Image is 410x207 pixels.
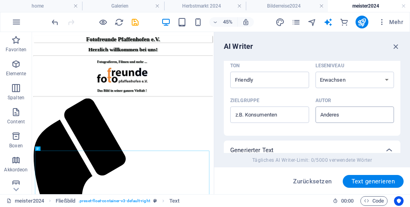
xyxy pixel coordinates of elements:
h6: AI Writer [224,42,253,51]
span: Tägliches AI Writer-Limit: 0/5000 verwendete Wörter [252,157,372,163]
span: : [347,198,348,204]
input: Zielgruppe [230,109,309,121]
i: Seite neu laden [115,18,124,27]
a: Klick, um Auswahl aufzuheben. Doppelklick öffnet Seitenverwaltung [6,196,44,206]
button: undo [50,17,60,27]
p: Favoriten [6,46,26,53]
p: Spalten [8,94,24,101]
i: Rückgängig: Überschrift ändern (Strg+Z) [50,18,60,27]
input: TonClear [233,74,293,86]
span: Text generieren [352,178,395,185]
p: Elemente [6,70,26,77]
p: Boxen [9,143,23,149]
button: Zurücksetzen [289,175,336,188]
button: commerce [340,17,349,27]
span: Zurücksetzen [293,178,332,185]
p: Leseniveau [316,62,344,69]
p: Zielgruppe [230,97,259,104]
button: Klicke hier, um den Vorschau-Modus zu verlassen [98,17,108,27]
span: 00 00 [341,196,354,206]
span: Code [364,196,384,206]
button: 45% [209,17,238,27]
button: reload [114,17,124,27]
button: Text generieren [343,175,404,188]
h4: Herbstmarkt 2024 [164,2,246,10]
p: Autor [316,97,332,104]
button: text_generator [324,17,333,27]
p: Generierter Text [230,146,273,154]
button: Usercentrics [394,196,404,206]
p: Akkordeon [4,167,28,173]
i: Bei Größenänderung Zoomstufe automatisch an das gewählte Gerät anpassen. [242,18,249,26]
p: Content [7,119,25,125]
button: navigator [307,17,317,27]
p: Ton [230,62,239,69]
i: Navigator [307,18,317,27]
i: Save (Ctrl+S) [131,18,140,27]
h4: Galerien [82,2,164,10]
span: Mehr [378,18,403,26]
input: AutorClear [318,109,379,121]
select: Leseniveau [316,72,394,88]
h6: 45% [221,17,234,27]
button: design [275,17,285,27]
i: Veröffentlichen [357,18,366,27]
i: Commerce [340,18,349,27]
nav: breadcrumb [56,196,179,206]
i: Seiten (Strg+Alt+S) [291,18,301,27]
h4: Bilderreise2024 [246,2,328,10]
button: publish [356,16,368,28]
i: Dieses Element ist ein anpassbares Preset [153,199,157,203]
button: Code [360,196,388,206]
span: Klick zum Auswählen. Doppelklick zum Bearbeiten [56,196,75,206]
i: Design (Strg+Alt+Y) [275,18,285,27]
button: pages [291,17,301,27]
i: AI Writer [324,18,333,27]
button: Mehr [375,16,406,28]
span: Klick zum Auswählen. Doppelklick zum Bearbeiten [169,196,179,206]
button: save [130,17,140,27]
span: . preset-float-container-v3-default-right [78,196,150,206]
button: Clear [388,111,391,115]
div: Generierter Text [224,141,400,160]
h4: meister2024 [328,2,410,10]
